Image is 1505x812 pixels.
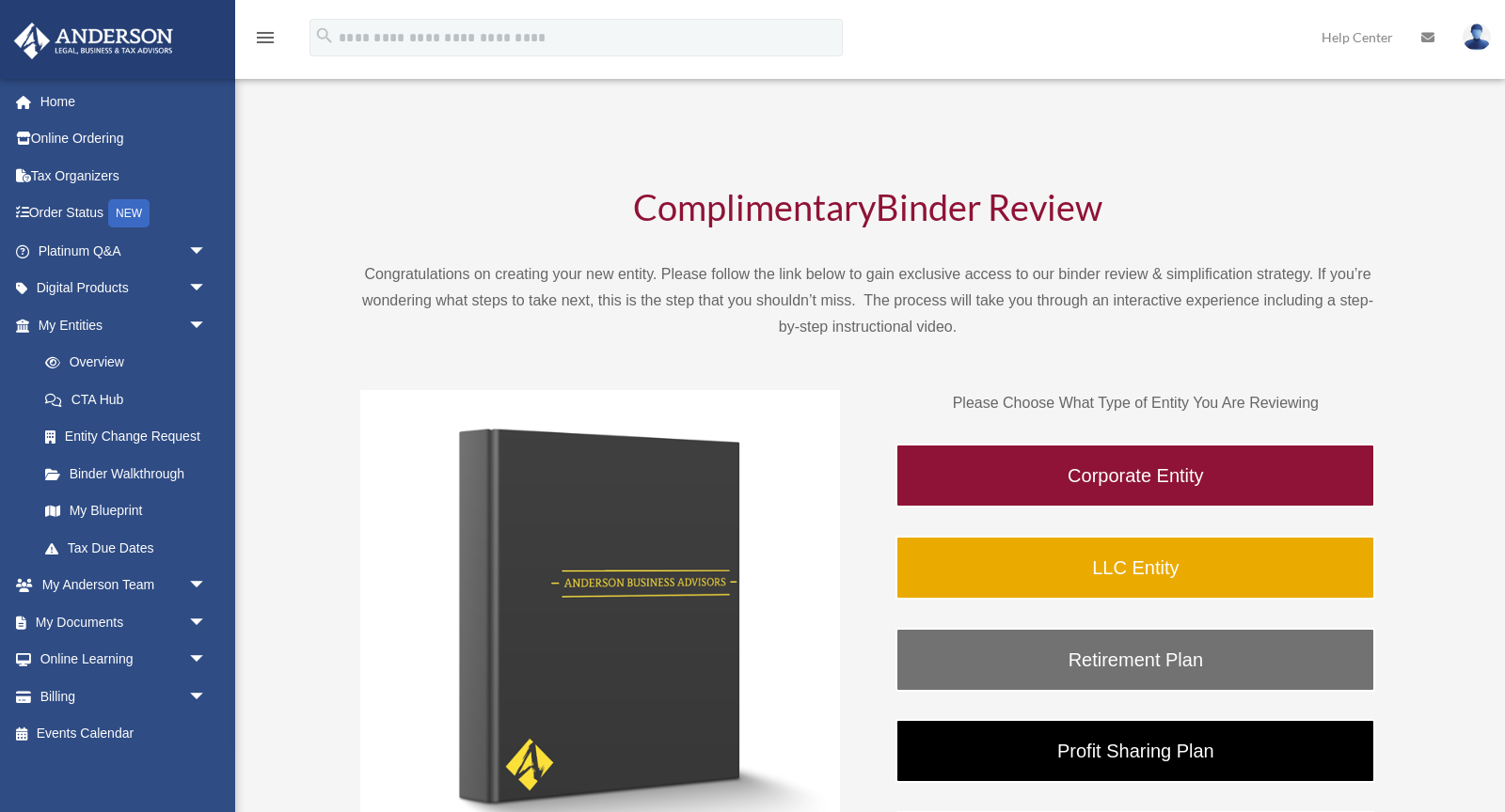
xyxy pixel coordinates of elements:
span: arrow_drop_down [188,641,226,679]
a: Corporate Entity [895,444,1375,507]
a: Online Ordering [13,120,235,158]
a: Billingarrow_drop_down [13,678,235,715]
a: LLC Entity [895,536,1375,600]
i: search [314,25,335,46]
span: Complimentary [633,185,876,228]
a: Retirement Plan [895,628,1375,692]
span: arrow_drop_down [188,232,226,271]
a: My Anderson Teamarrow_drop_down [13,567,235,604]
img: Anderson Advisors Platinum Portal [8,23,179,59]
p: Please Choose What Type of Entity You Are Reviewing [895,390,1375,416]
a: CTA Hub [26,381,235,418]
a: My Documentsarrow_drop_down [13,603,235,641]
a: Profit Sharing Plan [895,719,1375,783]
a: Online Learningarrow_drop_down [13,641,235,679]
a: Digital Productsarrow_drop_down [13,270,235,307]
a: Tax Organizers [13,157,235,195]
div: NEW [108,199,150,227]
a: Platinum Q&Aarrow_drop_down [13,232,235,270]
span: arrow_drop_down [188,603,226,642]
a: Overview [26,344,235,382]
a: Tax Due Dates [26,529,235,567]
span: arrow_drop_down [188,306,226,345]
a: My Entitiesarrow_drop_down [13,306,235,344]
span: arrow_drop_down [188,270,226,308]
a: Binder Walkthrough [26,455,226,492]
a: My Blueprint [26,492,235,530]
p: Congratulations on creating your new entity. Please follow the link below to gain exclusive acces... [360,261,1376,340]
i: menu [254,26,277,49]
span: arrow_drop_down [188,678,226,716]
a: menu [254,33,277,49]
a: Home [13,83,235,120]
a: Order StatusNEW [13,195,235,233]
span: Binder Review [876,185,1102,228]
img: User Pic [1463,23,1491,51]
a: Events Calendar [13,715,235,753]
a: Entity Change Request [26,418,235,456]
span: arrow_drop_down [188,567,226,605]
